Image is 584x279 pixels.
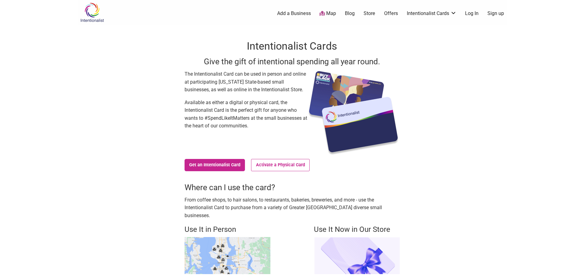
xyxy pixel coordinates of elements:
a: Map [319,10,336,17]
h4: Use It Now in Our Store [314,224,400,235]
p: Available as either a digital or physical card, the Intentionalist Card is the perfect gift for a... [185,99,307,130]
img: Intentionalist [78,2,107,22]
p: The Intentionalist Card can be used in person and online at participating [US_STATE] State-based ... [185,70,307,94]
p: From coffee shops, to hair salons, to restaurants, bakeries, breweries, and more - use the Intent... [185,196,400,220]
h3: Give the gift of intentional spending all year round. [185,56,400,67]
a: Blog [345,10,355,17]
a: Add a Business [277,10,311,17]
h3: Where can I use the card? [185,182,400,193]
img: Intentionalist Card [307,70,400,156]
a: Intentionalist Cards [407,10,456,17]
a: Activate a Physical Card [251,159,310,171]
a: Log In [465,10,479,17]
h1: Intentionalist Cards [185,39,400,54]
img: Intentionalist Store [314,237,400,274]
h4: Use It in Person [185,224,270,235]
a: Get an Intentionalist Card [185,159,245,171]
img: Buy Black map [185,237,270,274]
a: Store [364,10,375,17]
a: Offers [384,10,398,17]
a: Sign up [487,10,504,17]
